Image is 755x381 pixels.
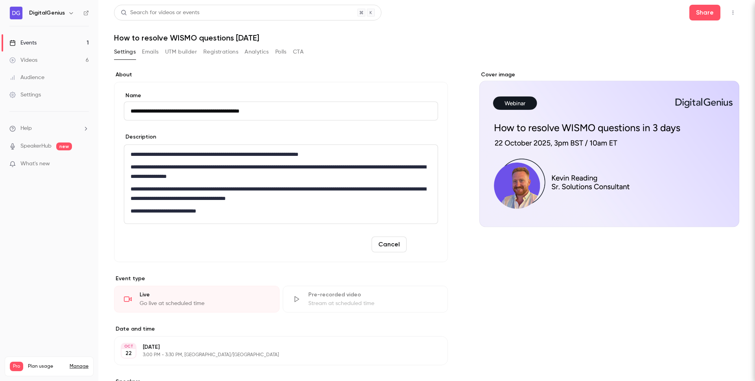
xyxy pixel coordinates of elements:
label: Cover image [479,71,739,79]
p: [DATE] [143,343,406,351]
div: Pre-recorded video [308,291,438,299]
button: Share [689,5,720,20]
button: Emails [142,46,158,58]
p: Event type [114,275,448,283]
button: Registrations [203,46,238,58]
button: Settings [114,46,136,58]
li: help-dropdown-opener [9,124,89,133]
label: Name [124,92,438,100]
div: Live [140,291,270,299]
button: Analytics [245,46,269,58]
button: Polls [275,46,287,58]
p: 22 [125,350,132,357]
div: Go live at scheduled time [140,300,270,307]
div: Search for videos or events [121,9,199,17]
button: Cancel [372,237,407,252]
div: LiveGo live at scheduled time [114,286,280,313]
span: Plan usage [28,363,65,370]
div: Settings [9,91,41,99]
p: 3:00 PM - 3:30 PM, [GEOGRAPHIC_DATA]/[GEOGRAPHIC_DATA] [143,352,406,358]
h6: DigitalGenius [29,9,65,17]
span: new [56,142,72,150]
label: About [114,71,448,79]
a: SpeakerHub [20,142,52,150]
label: Date and time [114,325,448,333]
div: Events [9,39,37,47]
button: UTM builder [165,46,197,58]
div: Pre-recorded videoStream at scheduled time [283,286,448,313]
a: Manage [70,363,88,370]
div: Audience [9,74,44,81]
span: What's new [20,160,50,168]
div: OCT [122,344,136,349]
label: Description [124,133,156,141]
button: CTA [293,46,304,58]
img: DigitalGenius [10,7,22,19]
div: Stream at scheduled time [308,300,438,307]
section: Cover image [479,71,739,227]
div: editor [124,145,438,224]
div: Videos [9,56,37,64]
span: Help [20,124,32,133]
iframe: Noticeable Trigger [79,161,89,168]
button: Save [410,237,438,252]
section: description [124,144,438,224]
span: Pro [10,362,23,371]
h1: How to resolve WISMO questions [DATE] [114,33,739,43]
